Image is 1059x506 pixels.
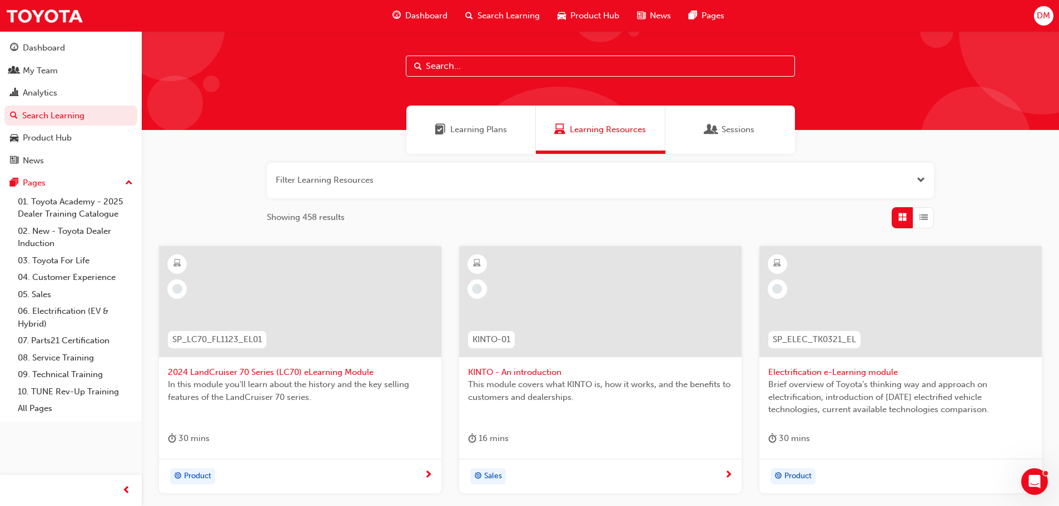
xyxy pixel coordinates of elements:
[468,378,733,403] span: This module covers what KINTO is, how it works, and the benefits to customers and dealerships.
[122,484,131,498] span: prev-icon
[1037,9,1050,22] span: DM
[459,246,742,494] a: KINTO-01KINTO - An introductionThis module covers what KINTO is, how it works, and the benefits t...
[724,470,733,480] span: next-icon
[450,123,507,136] span: Learning Plans
[473,257,481,271] span: learningResourceType_ELEARNING-icon
[4,173,137,193] button: Pages
[10,156,18,166] span: news-icon
[13,193,137,223] a: 01. Toyota Academy - 2025 Dealer Training Catalogue
[23,87,57,99] div: Analytics
[10,111,18,121] span: search-icon
[168,432,210,445] div: 30 mins
[392,9,401,23] span: guage-icon
[10,178,18,188] span: pages-icon
[414,60,422,73] span: Search
[13,400,137,417] a: All Pages
[768,432,810,445] div: 30 mins
[468,366,733,379] span: KINTO - An introduction
[478,9,540,22] span: Search Learning
[406,56,795,77] input: Search...
[898,211,907,224] span: Grid
[13,383,137,400] a: 10. TUNE Rev-Up Training
[468,432,476,445] span: duration-icon
[168,432,176,445] span: duration-icon
[23,132,72,144] div: Product Hub
[1034,6,1053,26] button: DM
[484,470,502,483] span: Sales
[456,4,549,27] a: search-iconSearch Learning
[424,470,432,480] span: next-icon
[10,66,18,76] span: people-icon
[665,106,795,154] a: SessionsSessions
[23,154,44,167] div: News
[10,43,18,53] span: guage-icon
[174,469,182,484] span: target-icon
[472,284,482,294] span: learningRecordVerb_NONE-icon
[4,128,137,148] a: Product Hub
[184,470,211,483] span: Product
[570,9,619,22] span: Product Hub
[13,349,137,367] a: 08. Service Training
[722,123,754,136] span: Sessions
[774,469,782,484] span: target-icon
[13,332,137,349] a: 07. Parts21 Certification
[168,378,432,403] span: In this module you'll learn about the history and the key selling features of the LandCruiser 70 ...
[570,123,646,136] span: Learning Resources
[702,9,724,22] span: Pages
[628,4,680,27] a: news-iconNews
[772,284,782,294] span: learningRecordVerb_NONE-icon
[13,223,137,252] a: 02. New - Toyota Dealer Induction
[4,106,137,126] a: Search Learning
[650,9,671,22] span: News
[405,9,448,22] span: Dashboard
[23,42,65,54] div: Dashboard
[474,469,482,484] span: target-icon
[13,366,137,383] a: 09. Technical Training
[768,432,777,445] span: duration-icon
[558,9,566,23] span: car-icon
[13,252,137,269] a: 03. Toyota For Life
[465,9,473,23] span: search-icon
[172,333,262,346] span: SP_LC70_FL1123_EL01
[168,366,432,379] span: 2024 LandCruiser 70 Series (LC70) eLearning Module
[13,286,137,303] a: 05. Sales
[4,151,137,171] a: News
[159,246,441,494] a: SP_LC70_FL1123_EL012024 LandCruiser 70 Series (LC70) eLearning ModuleIn this module you'll learn ...
[384,4,456,27] a: guage-iconDashboard
[125,176,133,191] span: up-icon
[549,4,628,27] a: car-iconProduct Hub
[473,333,510,346] span: KINTO-01
[13,269,137,286] a: 04. Customer Experience
[536,106,665,154] a: Learning ResourcesLearning Resources
[6,3,83,28] img: Trak
[554,123,565,136] span: Learning Resources
[680,4,733,27] a: pages-iconPages
[1021,468,1048,495] iframe: Intercom live chat
[4,36,137,173] button: DashboardMy TeamAnalyticsSearch LearningProduct HubNews
[267,211,345,224] span: Showing 458 results
[917,174,925,187] button: Open the filter
[406,106,536,154] a: Learning PlansLearning Plans
[784,470,812,483] span: Product
[172,284,182,294] span: learningRecordVerb_NONE-icon
[23,177,46,189] div: Pages
[10,133,18,143] span: car-icon
[919,211,928,224] span: List
[4,83,137,103] a: Analytics
[768,378,1033,416] span: Brief overview of Toyota’s thinking way and approach on electrification, introduction of [DATE] e...
[4,61,137,81] a: My Team
[13,303,137,332] a: 06. Electrification (EV & Hybrid)
[435,123,446,136] span: Learning Plans
[773,333,856,346] span: SP_ELEC_TK0321_EL
[10,88,18,98] span: chart-icon
[468,432,509,445] div: 16 mins
[768,366,1033,379] span: Electrification e-Learning module
[4,38,137,58] a: Dashboard
[637,9,645,23] span: news-icon
[23,64,58,77] div: My Team
[173,257,181,271] span: learningResourceType_ELEARNING-icon
[759,246,1042,494] a: SP_ELEC_TK0321_ELElectrification e-Learning moduleBrief overview of Toyota’s thinking way and app...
